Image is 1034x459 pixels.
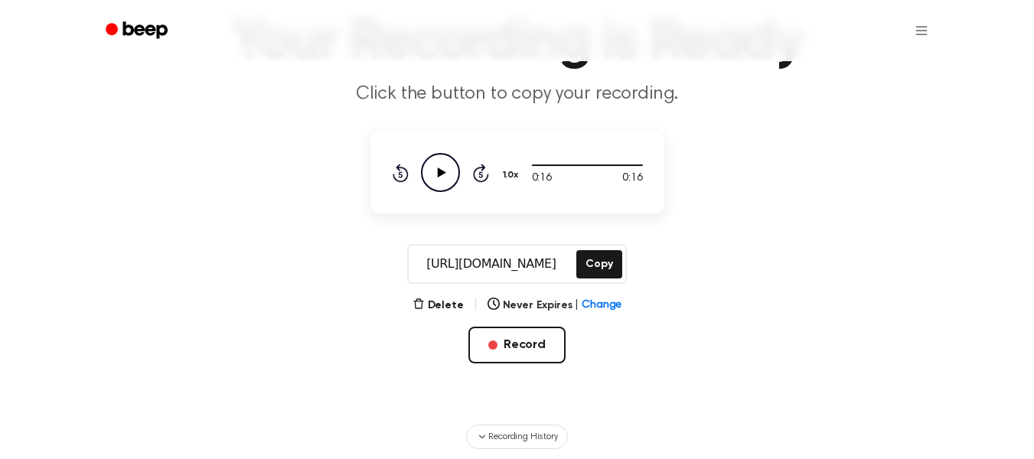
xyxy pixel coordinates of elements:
a: Beep [95,16,181,46]
span: Recording History [488,430,557,444]
button: Record [468,327,566,363]
p: Click the button to copy your recording. [223,82,811,107]
button: Delete [413,298,464,314]
button: Copy [576,250,621,278]
button: Never Expires|Change [488,298,622,314]
button: Recording History [466,425,567,449]
span: 0:16 [532,171,552,187]
button: Open menu [903,12,940,49]
span: | [575,298,579,314]
span: Change [582,298,621,314]
span: 0:16 [622,171,642,187]
span: | [473,296,478,314]
button: 1.0x [501,162,524,188]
